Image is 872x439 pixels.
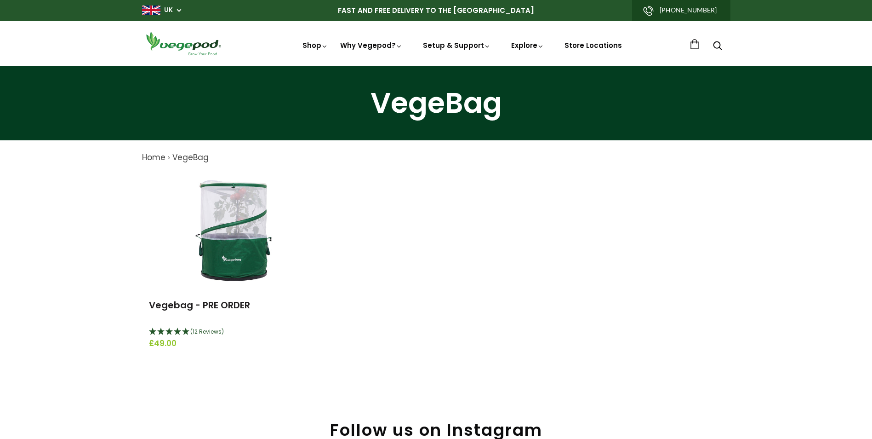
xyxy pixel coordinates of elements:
span: › [168,152,170,163]
a: Store Locations [564,40,622,50]
nav: breadcrumbs [142,152,730,164]
span: £49.00 [149,338,321,350]
a: Shop [302,40,328,50]
a: VegeBag [172,152,209,163]
img: Vegepod [142,30,225,57]
img: gb_large.png [142,6,160,15]
div: 4.92 Stars - 12 Reviews [149,326,321,338]
a: Search [713,42,722,52]
a: Vegebag - PRE ORDER [149,299,250,312]
img: Vegebag - PRE ORDER [177,173,292,288]
span: (12 Reviews) [190,328,224,335]
a: Why Vegepod? [340,40,403,50]
a: Home [142,152,165,163]
h1: VegeBag [11,89,861,117]
a: Explore [511,40,544,50]
a: UK [164,6,173,15]
a: Setup & Support [423,40,491,50]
